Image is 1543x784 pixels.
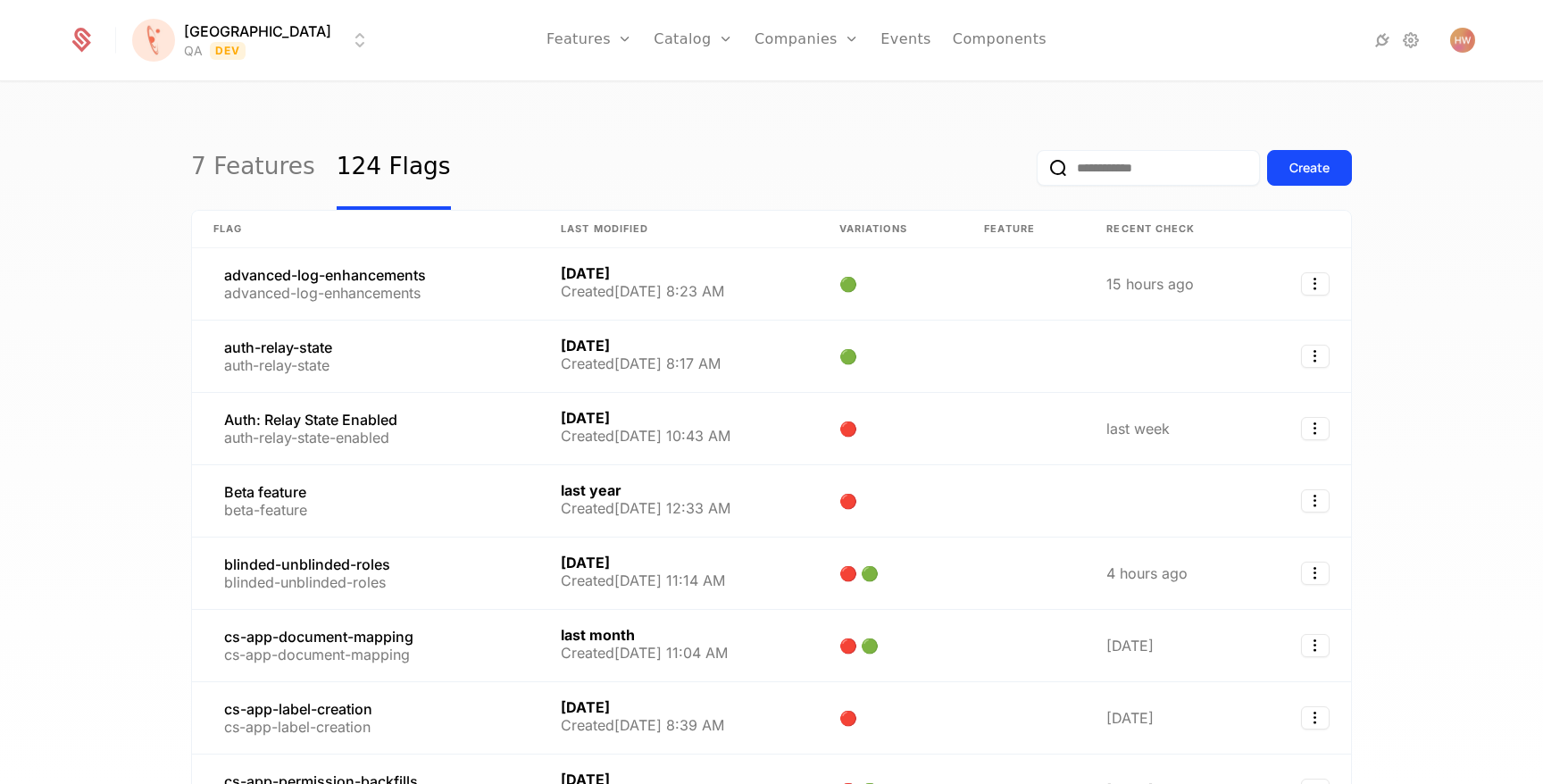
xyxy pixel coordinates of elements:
button: Select action [1301,489,1330,513]
button: Create [1267,150,1352,186]
div: QA [184,42,203,60]
span: Dev [210,42,246,60]
button: Select action [1301,417,1330,440]
a: Settings [1400,29,1422,51]
img: Florence [132,19,175,62]
span: [GEOGRAPHIC_DATA] [184,21,331,42]
th: Feature [963,211,1085,248]
div: Create [1289,159,1330,177]
button: Open user button [1450,28,1475,53]
a: Integrations [1372,29,1393,51]
button: Select action [1301,272,1330,296]
button: Select action [1301,345,1330,368]
button: Select action [1301,562,1330,585]
button: Select environment [138,21,371,60]
th: Flag [192,211,539,248]
button: Select action [1301,706,1330,730]
a: 7 Features [191,126,315,210]
img: Hank Warner [1450,28,1475,53]
th: Last Modified [539,211,818,248]
button: Select action [1301,634,1330,657]
th: Variations [818,211,963,248]
a: 124 Flags [337,126,451,210]
th: Recent check [1085,211,1257,248]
